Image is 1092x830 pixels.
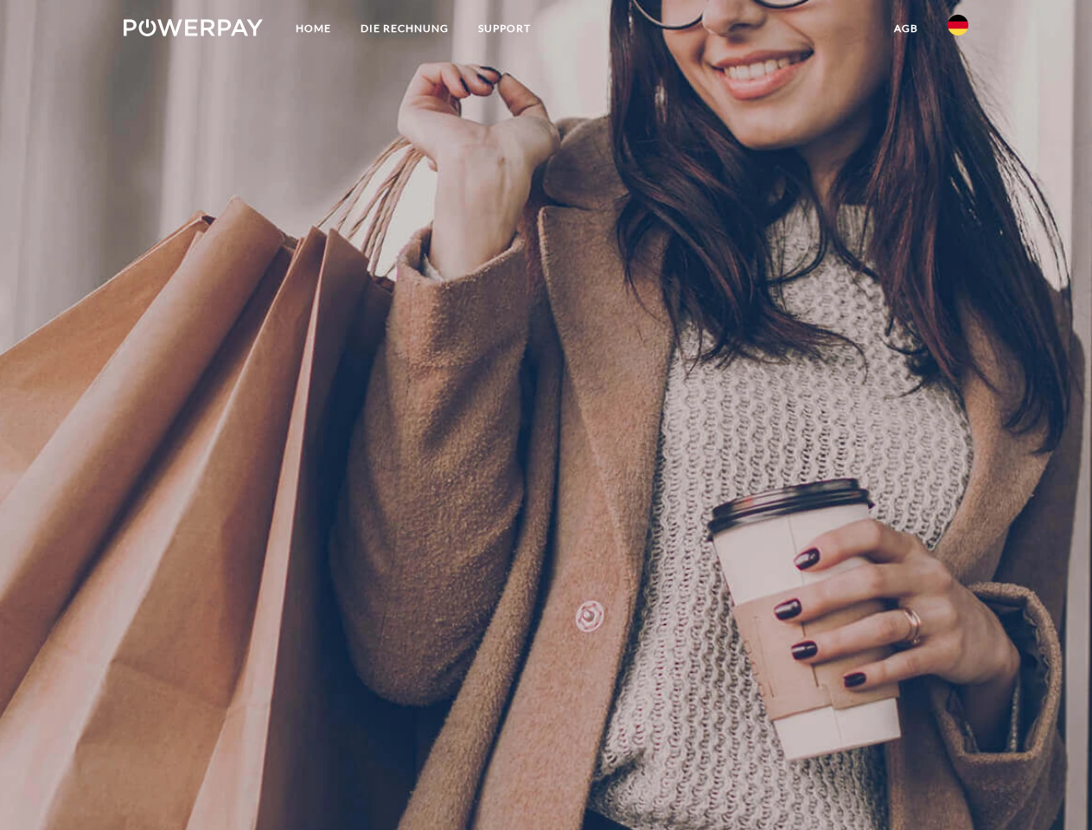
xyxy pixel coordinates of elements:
[124,19,263,36] img: logo-powerpay-white.svg
[948,15,968,35] img: de
[879,13,933,44] a: agb
[281,13,346,44] a: Home
[463,13,546,44] a: SUPPORT
[346,13,463,44] a: DIE RECHNUNG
